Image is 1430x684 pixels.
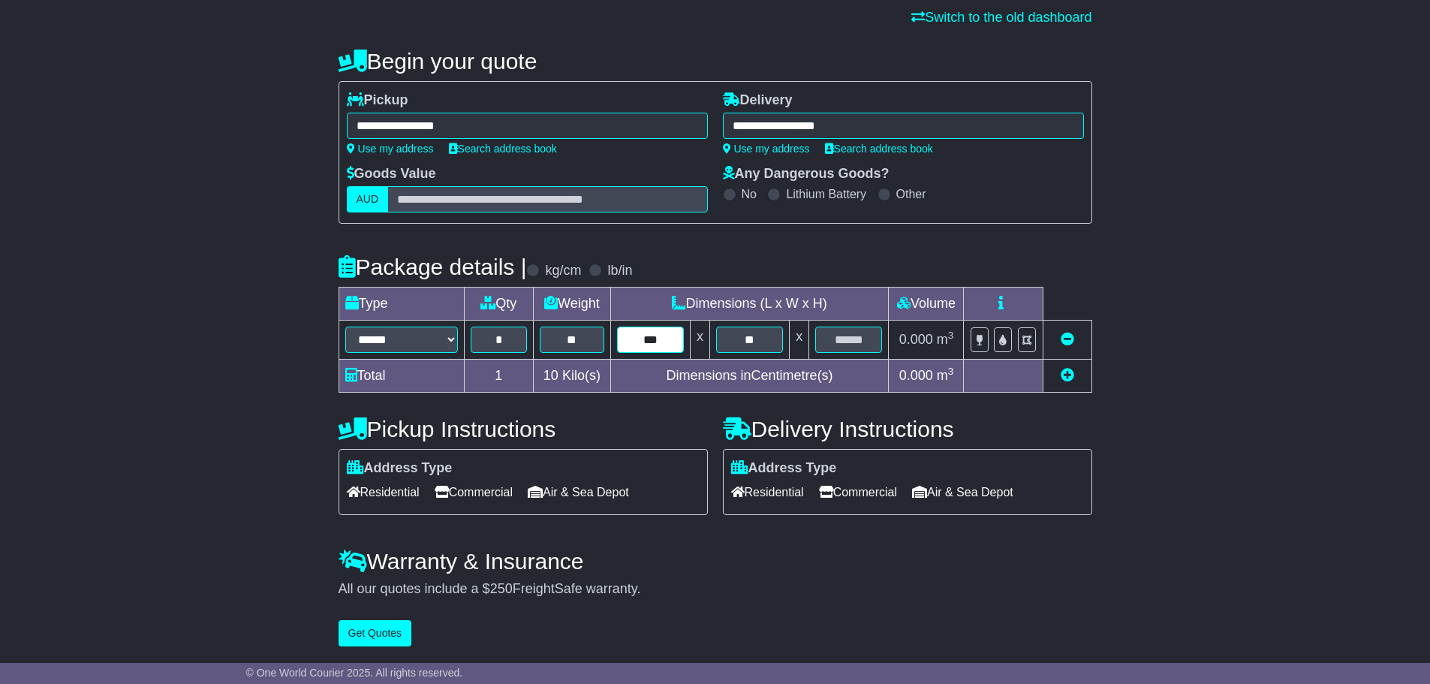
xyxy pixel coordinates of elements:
[610,360,889,393] td: Dimensions in Centimetre(s)
[1061,332,1074,347] a: Remove this item
[347,186,389,212] label: AUD
[912,481,1013,504] span: Air & Sea Depot
[339,288,464,321] td: Type
[690,321,709,360] td: x
[339,360,464,393] td: Total
[723,143,810,155] a: Use my address
[246,667,463,679] span: © One World Courier 2025. All rights reserved.
[899,368,933,383] span: 0.000
[723,92,793,109] label: Delivery
[937,368,954,383] span: m
[435,481,513,504] span: Commercial
[347,481,420,504] span: Residential
[1061,368,1074,383] a: Add new item
[339,255,527,279] h4: Package details |
[545,263,581,279] label: kg/cm
[723,417,1092,441] h4: Delivery Instructions
[339,620,412,646] button: Get Quotes
[819,481,897,504] span: Commercial
[464,288,534,321] td: Qty
[449,143,557,155] a: Search address book
[534,288,611,321] td: Weight
[948,366,954,377] sup: 3
[786,187,866,201] label: Lithium Battery
[889,288,964,321] td: Volume
[339,49,1092,74] h4: Begin your quote
[347,460,453,477] label: Address Type
[534,360,611,393] td: Kilo(s)
[610,288,889,321] td: Dimensions (L x W x H)
[528,481,629,504] span: Air & Sea Depot
[339,417,708,441] h4: Pickup Instructions
[339,581,1092,598] div: All our quotes include a $ FreightSafe warranty.
[896,187,926,201] label: Other
[790,321,809,360] td: x
[825,143,933,155] a: Search address book
[911,10,1091,25] a: Switch to the old dashboard
[490,581,513,596] span: 250
[543,368,558,383] span: 10
[731,481,804,504] span: Residential
[937,332,954,347] span: m
[347,143,434,155] a: Use my address
[347,166,436,182] label: Goods Value
[464,360,534,393] td: 1
[948,330,954,341] sup: 3
[339,549,1092,574] h4: Warranty & Insurance
[723,166,890,182] label: Any Dangerous Goods?
[899,332,933,347] span: 0.000
[731,460,837,477] label: Address Type
[742,187,757,201] label: No
[607,263,632,279] label: lb/in
[347,92,408,109] label: Pickup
